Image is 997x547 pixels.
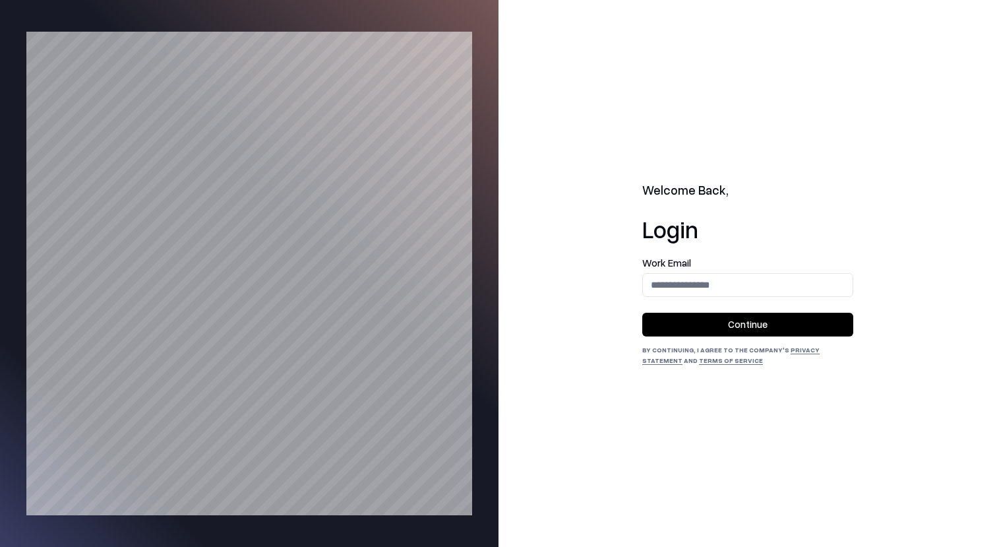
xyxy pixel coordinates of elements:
h2: Welcome Back, [642,181,853,200]
a: Terms of Service [699,356,763,364]
a: Privacy Statement [642,346,820,364]
div: By continuing, I agree to the Company's and [642,344,853,366]
button: Continue [642,313,853,337]
h1: Login [642,216,853,242]
label: Work Email [642,258,853,268]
